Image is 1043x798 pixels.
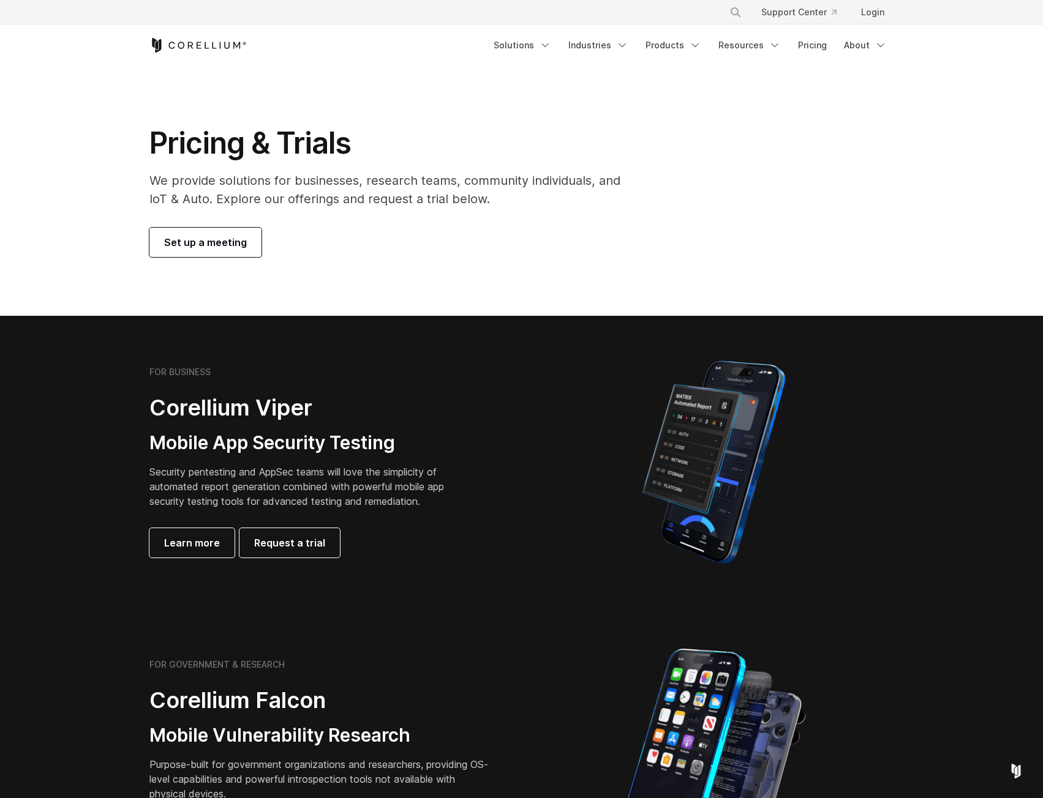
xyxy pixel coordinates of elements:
a: Learn more [149,528,235,557]
div: Navigation Menu [486,34,894,56]
div: Navigation Menu [715,1,894,23]
button: Search [725,1,747,23]
div: Open Intercom Messenger [1001,756,1031,786]
h6: FOR GOVERNMENT & RESEARCH [149,659,285,670]
h3: Mobile App Security Testing [149,431,463,455]
a: Support Center [751,1,846,23]
h3: Mobile Vulnerability Research [149,724,492,747]
h1: Pricing & Trials [149,125,638,162]
span: Learn more [164,535,220,550]
a: Solutions [486,34,559,56]
a: Request a trial [239,528,340,557]
h2: Corellium Viper [149,394,463,422]
span: Set up a meeting [164,235,247,250]
a: Products [638,34,709,56]
a: Industries [561,34,636,56]
a: About [837,34,894,56]
h6: FOR BUSINESS [149,367,211,378]
a: Resources [711,34,788,56]
a: Set up a meeting [149,228,262,257]
p: Security pentesting and AppSec teams will love the simplicity of automated report generation comb... [149,464,463,509]
a: Corellium Home [149,38,247,53]
a: Pricing [791,34,834,56]
p: We provide solutions for businesses, research teams, community individuals, and IoT & Auto. Explo... [149,171,638,208]
img: Corellium MATRIX automated report on iPhone showing app vulnerability test results across securit... [622,355,806,569]
h2: Corellium Falcon [149,687,492,714]
span: Request a trial [254,535,325,550]
a: Login [851,1,894,23]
